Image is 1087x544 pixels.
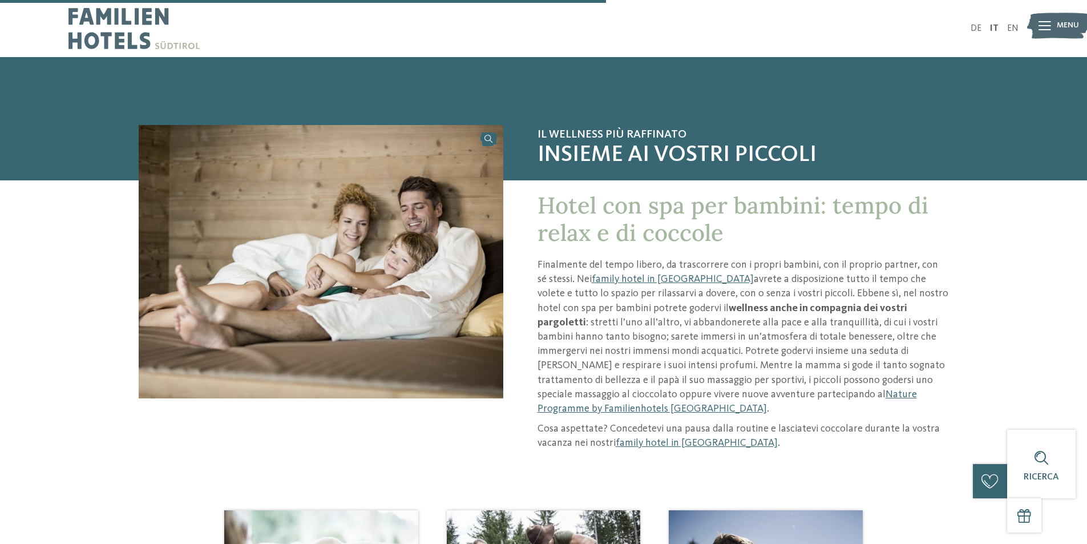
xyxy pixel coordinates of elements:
[538,258,949,416] p: Finalmente del tempo libero, da trascorrere con i propri bambini, con il proprio partner, con sé ...
[1057,20,1079,31] span: Menu
[990,24,999,33] a: IT
[538,389,917,414] a: Nature Programme by Familienhotels [GEOGRAPHIC_DATA]
[1024,473,1059,482] span: Ricerca
[971,24,981,33] a: DE
[616,438,778,448] a: family hotel in [GEOGRAPHIC_DATA]
[592,274,754,284] a: family hotel in [GEOGRAPHIC_DATA]
[139,125,503,398] img: Hotel con spa per bambini: è tempo di coccole!
[538,142,949,169] span: insieme ai vostri piccoli
[538,303,907,328] strong: wellness anche in compagnia dei vostri pargoletti
[538,422,949,450] p: Cosa aspettate? Concedetevi una pausa dalla routine e lasciatevi coccolare durante la vostra vaca...
[538,128,949,142] span: Il wellness più raffinato
[1007,24,1019,33] a: EN
[538,191,928,247] span: Hotel con spa per bambini: tempo di relax e di coccole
